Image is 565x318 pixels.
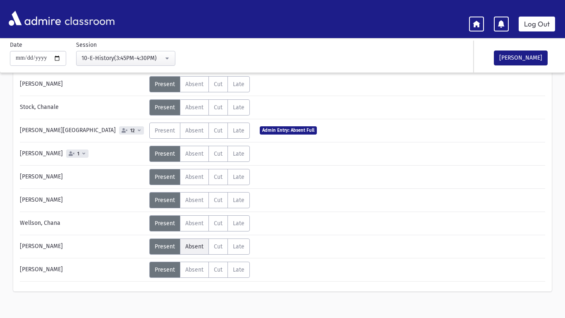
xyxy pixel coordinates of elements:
span: Late [233,104,244,111]
button: 10-E-History(3:45PM-4:30PM) [76,51,175,66]
span: Late [233,127,244,134]
div: [PERSON_NAME][GEOGRAPHIC_DATA] [16,123,149,139]
span: Present [155,266,175,273]
span: 12 [129,128,136,133]
div: AttTypes [149,238,250,255]
img: AdmirePro [7,9,63,28]
span: Absent [185,81,203,88]
span: Late [233,220,244,227]
label: Date [10,41,22,49]
div: AttTypes [149,192,250,208]
span: Admin Entry: Absent Full [260,126,317,134]
span: Late [233,197,244,204]
span: Present [155,127,175,134]
span: Cut [214,127,223,134]
div: AttTypes [149,215,250,231]
div: [PERSON_NAME] [16,262,149,278]
div: AttTypes [149,76,250,92]
span: Absent [185,220,203,227]
span: Present [155,243,175,250]
span: Present [155,104,175,111]
span: Late [233,173,244,181]
div: AttTypes [149,123,250,139]
span: Cut [214,81,223,88]
label: Session [76,41,97,49]
span: Cut [214,197,223,204]
div: [PERSON_NAME] [16,192,149,208]
span: Late [233,266,244,273]
span: Present [155,150,175,157]
span: 1 [76,151,81,157]
div: [PERSON_NAME] [16,169,149,185]
span: Absent [185,243,203,250]
div: [PERSON_NAME] [16,238,149,255]
span: Cut [214,220,223,227]
div: [PERSON_NAME] [16,76,149,92]
span: Cut [214,104,223,111]
span: Present [155,81,175,88]
span: Cut [214,243,223,250]
span: Absent [185,127,203,134]
div: AttTypes [149,146,250,162]
div: [PERSON_NAME] [16,146,149,162]
div: Stock, Chanale [16,99,149,116]
span: Absent [185,266,203,273]
span: Late [233,243,244,250]
span: classroom [63,7,115,29]
span: Cut [214,173,223,181]
div: AttTypes [149,99,250,116]
span: Cut [214,266,223,273]
span: Cut [214,150,223,157]
div: AttTypes [149,262,250,278]
span: Late [233,150,244,157]
button: [PERSON_NAME] [494,51,548,65]
span: Absent [185,150,203,157]
span: Absent [185,197,203,204]
span: Absent [185,173,203,181]
div: 10-E-History(3:45PM-4:30PM) [81,54,163,63]
span: Late [233,81,244,88]
span: Absent [185,104,203,111]
span: Present [155,173,175,181]
a: Log Out [519,17,555,31]
div: Wellson, Chana [16,215,149,231]
span: Present [155,197,175,204]
div: AttTypes [149,169,250,185]
span: Present [155,220,175,227]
